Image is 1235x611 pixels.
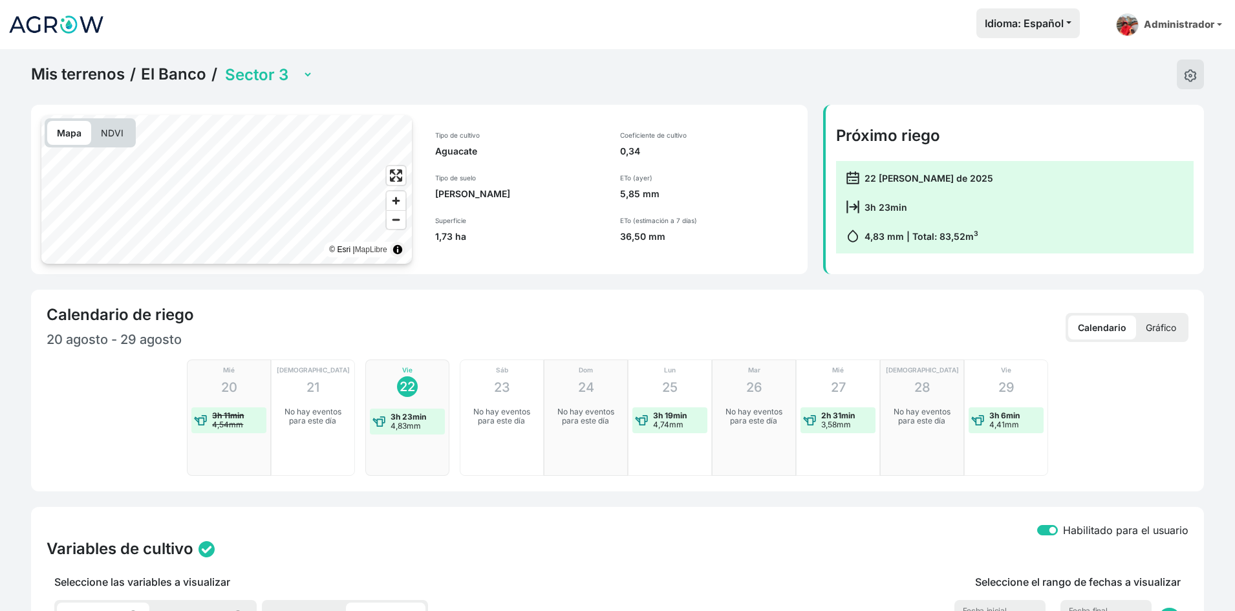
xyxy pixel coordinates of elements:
p: 26 [746,378,762,397]
p: Dom [579,365,593,375]
img: edit [1184,69,1197,82]
button: Zoom in [387,191,405,210]
p: 0,34 [620,145,797,158]
a: El Banco [141,65,206,84]
div: © Esri | [329,243,387,256]
p: 5,85 mm [620,188,797,200]
a: Mis terrenos [31,65,125,84]
p: 29 [998,378,1015,397]
p: No hay eventos para este día [721,407,787,425]
p: Mar [748,365,760,375]
img: water-event [194,414,207,427]
p: Calendario [1068,316,1136,339]
p: Coeficiente de cultivo [620,131,797,140]
select: Terrain Selector [222,65,313,85]
img: water-event [372,415,385,428]
p: Gráfico [1136,316,1186,339]
p: 4,83 mm | Total: 83,52 [865,230,978,243]
img: status [199,541,215,557]
strong: 2h 31min [821,411,855,420]
p: Aguacate [435,145,605,158]
p: [DEMOGRAPHIC_DATA] [886,365,959,375]
p: 24 [578,378,594,397]
p: NDVI [91,121,133,145]
p: Vie [402,365,413,375]
p: ETo (estimación a 7 días) [620,216,797,225]
p: No hay eventos para este día [889,407,955,425]
p: 27 [831,378,846,397]
p: 25 [662,378,678,397]
p: Tipo de suelo [435,173,605,182]
p: 20 [221,378,237,397]
img: admin-picture [1116,14,1139,36]
p: 23 [494,378,510,397]
p: 4,54mm [212,420,244,429]
p: 28 [914,378,930,397]
p: No hay eventos para este día [280,407,346,425]
p: 4,83mm [391,422,426,431]
p: Tipo de cultivo [435,131,605,140]
h4: Próximo riego [836,126,1194,145]
button: Zoom out [387,210,405,229]
h4: Variables de cultivo [47,539,193,559]
p: No hay eventos para este día [553,407,619,425]
p: 22 [400,377,415,396]
strong: 3h 19min [653,411,687,420]
button: Enter fullscreen [387,166,405,185]
p: Seleccione las variables a visualizar [47,574,706,590]
strong: 3h 11min [212,411,244,420]
p: 20 agosto - 29 agosto [47,330,617,349]
p: ETo (ayer) [620,173,797,182]
p: 3,58mm [821,420,855,429]
h4: Calendario de riego [47,305,194,325]
p: Seleccione el rango de fechas a visualizar [975,574,1181,590]
strong: 3h 23min [391,412,426,422]
p: Sáb [496,365,508,375]
label: Habilitado para el usuario [1063,522,1188,538]
p: 36,50 mm [620,230,797,243]
p: Mapa [47,121,91,145]
span: / [130,65,136,84]
p: No hay eventos para este día [469,407,535,425]
img: water-event [635,414,648,427]
span: m [965,231,978,242]
p: 3h 23min [865,200,907,214]
p: Lun [664,365,676,375]
button: Idioma: Español [976,8,1080,38]
p: 4,74mm [653,420,687,429]
img: calendar [846,200,859,213]
p: 4,41mm [989,420,1020,429]
sup: 3 [974,230,978,238]
p: Superficie [435,216,605,225]
img: water-event [803,414,816,427]
p: Mié [832,365,844,375]
summary: Toggle attribution [390,242,405,257]
canvas: Map [41,115,412,264]
p: [PERSON_NAME] [435,188,605,200]
p: Mié [223,365,235,375]
a: MapLibre [355,245,387,254]
span: / [211,65,217,84]
p: 1,73 ha [435,230,605,243]
p: 21 [306,378,319,397]
img: calendar [846,230,859,242]
img: Logo [8,8,105,41]
p: [DEMOGRAPHIC_DATA] [277,365,350,375]
p: 22 [PERSON_NAME] de 2025 [865,171,993,185]
img: water-event [971,414,984,427]
strong: 3h 6min [989,411,1020,420]
p: Vie [1001,365,1011,375]
img: calendar [846,171,859,184]
a: Administrador [1111,8,1227,41]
